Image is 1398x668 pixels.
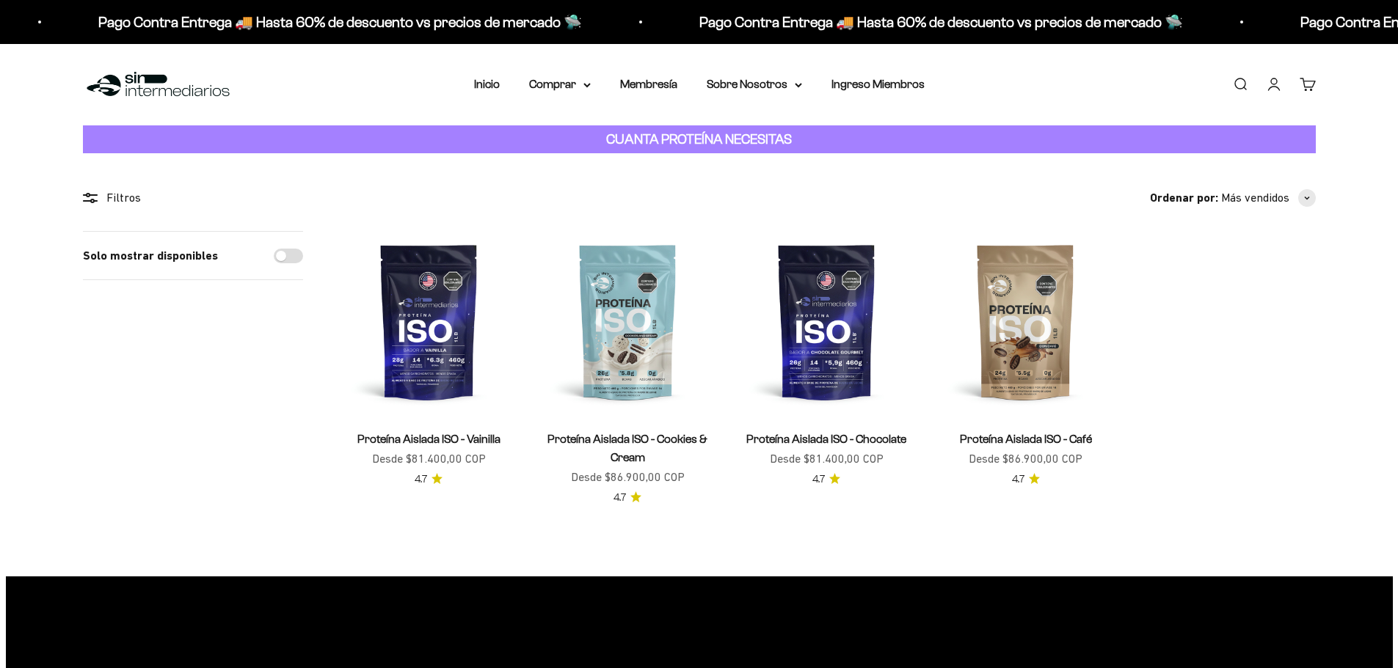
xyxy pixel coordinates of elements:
[812,471,840,488] a: 4.74.7 de 5.0 estrellas
[372,449,486,469] sale-price: Desde $81.400,00 COP
[746,433,906,445] a: Proteína Aislada ISO - Chocolate
[89,10,572,34] p: Pago Contra Entrega 🚚 Hasta 60% de descuento vs precios de mercado 🛸
[415,471,427,488] span: 4.7
[529,75,591,94] summary: Comprar
[357,433,500,445] a: Proteína Aislada ISO - Vainilla
[1150,188,1218,208] span: Ordenar por:
[812,471,825,488] span: 4.7
[690,10,1173,34] p: Pago Contra Entrega 🚚 Hasta 60% de descuento vs precios de mercado 🛸
[831,78,925,90] a: Ingreso Miembros
[707,75,802,94] summary: Sobre Nosotros
[83,188,303,208] div: Filtros
[1221,188,1316,208] button: Más vendidos
[415,471,443,488] a: 4.74.7 de 5.0 estrellas
[571,468,685,487] sale-price: Desde $86.900,00 COP
[606,131,792,147] strong: CUANTA PROTEÍNA NECESITAS
[474,78,500,90] a: Inicio
[614,490,626,506] span: 4.7
[1012,471,1040,488] a: 4.74.7 de 5.0 estrellas
[969,449,1082,469] sale-price: Desde $86.900,00 COP
[770,449,884,469] sale-price: Desde $81.400,00 COP
[620,78,677,90] a: Membresía
[614,490,641,506] a: 4.74.7 de 5.0 estrellas
[1221,188,1289,208] span: Más vendidos
[1012,471,1024,488] span: 4.7
[960,433,1092,445] a: Proteína Aislada ISO - Café
[547,433,707,463] a: Proteína Aislada ISO - Cookies & Cream
[83,246,218,265] label: Solo mostrar disponibles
